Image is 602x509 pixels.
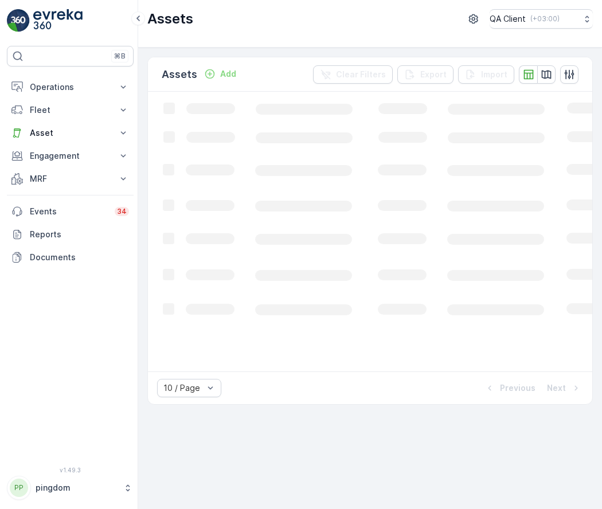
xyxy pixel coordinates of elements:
[7,476,134,500] button: PPpingdom
[30,206,108,217] p: Events
[336,69,386,80] p: Clear Filters
[30,150,111,162] p: Engagement
[30,81,111,93] p: Operations
[162,66,197,83] p: Assets
[313,65,393,84] button: Clear Filters
[547,382,566,394] p: Next
[7,246,134,269] a: Documents
[117,207,127,216] p: 34
[7,99,134,122] button: Fleet
[490,9,593,29] button: QA Client(+03:00)
[10,479,28,497] div: PP
[546,381,583,395] button: Next
[397,65,454,84] button: Export
[458,65,514,84] button: Import
[30,173,111,185] p: MRF
[500,382,535,394] p: Previous
[481,69,507,80] p: Import
[7,200,134,223] a: Events34
[483,381,537,395] button: Previous
[36,482,118,494] p: pingdom
[147,10,193,28] p: Assets
[33,9,83,32] img: logo_light-DOdMpM7g.png
[114,52,126,61] p: ⌘B
[7,76,134,99] button: Operations
[420,69,447,80] p: Export
[530,14,560,24] p: ( +03:00 )
[200,67,241,81] button: Add
[7,167,134,190] button: MRF
[7,122,134,144] button: Asset
[30,127,111,139] p: Asset
[30,104,111,116] p: Fleet
[7,223,134,246] a: Reports
[7,467,134,473] span: v 1.49.3
[7,144,134,167] button: Engagement
[7,9,30,32] img: logo
[220,68,236,80] p: Add
[490,13,526,25] p: QA Client
[30,252,129,263] p: Documents
[30,229,129,240] p: Reports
